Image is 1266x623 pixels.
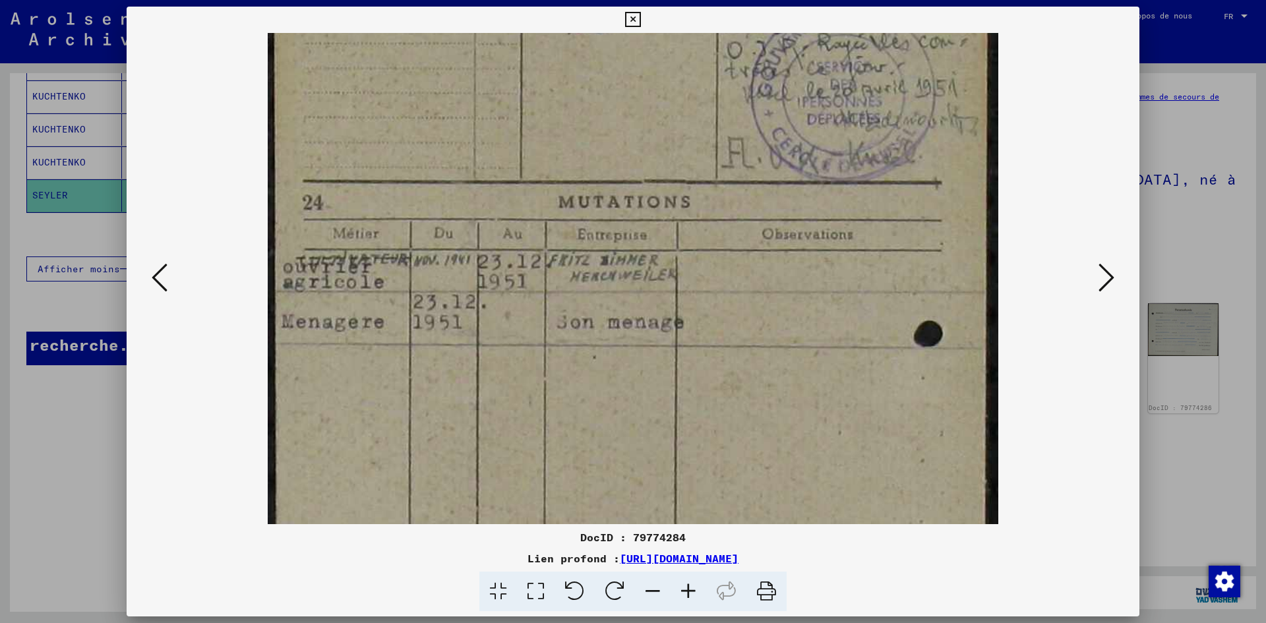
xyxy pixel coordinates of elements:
a: [URL][DOMAIN_NAME] [620,552,738,565]
font: DocID : 79774284 [580,531,686,544]
img: Modifier le consentement [1209,566,1240,597]
font: Lien profond : [527,552,620,565]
